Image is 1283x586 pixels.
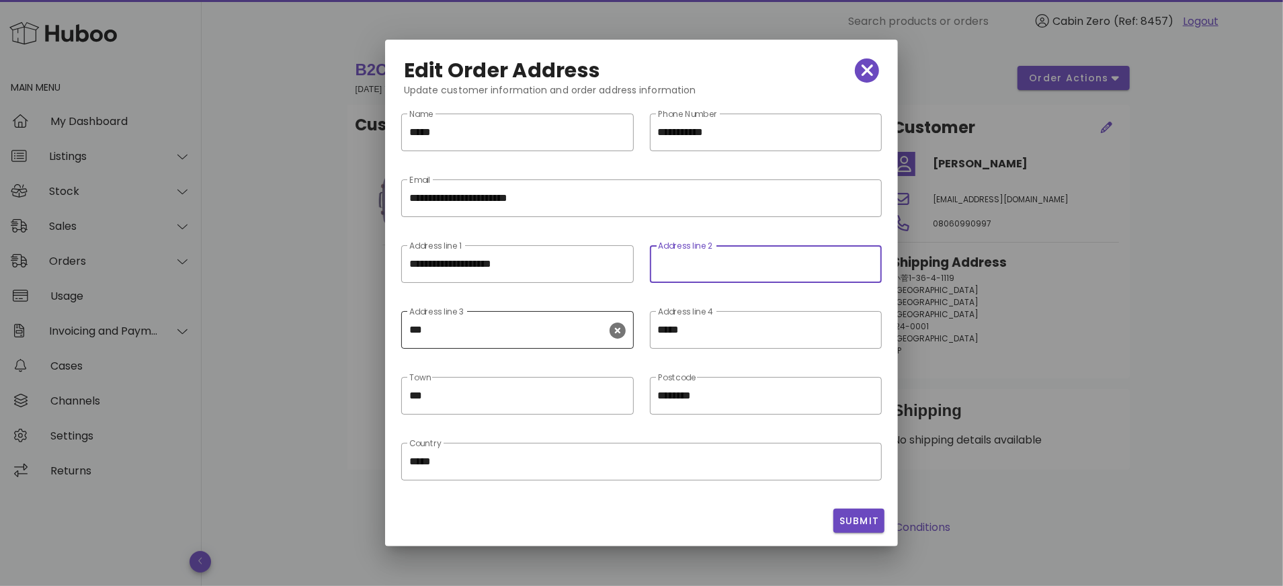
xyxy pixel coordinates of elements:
button: Submit [833,509,885,533]
label: Address line 3 [409,307,464,317]
h2: Edit Order Address [404,60,601,81]
label: Phone Number [658,110,718,120]
label: Postcode [658,373,696,383]
label: Town [409,373,431,383]
label: Email [409,175,431,185]
div: Update customer information and order address information [393,83,891,108]
label: Address line 1 [409,241,462,251]
button: clear icon [610,323,626,339]
label: Address line 2 [658,241,712,251]
label: Country [409,439,442,449]
label: Address line 4 [658,307,714,317]
label: Name [409,110,433,120]
span: Submit [839,514,880,528]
